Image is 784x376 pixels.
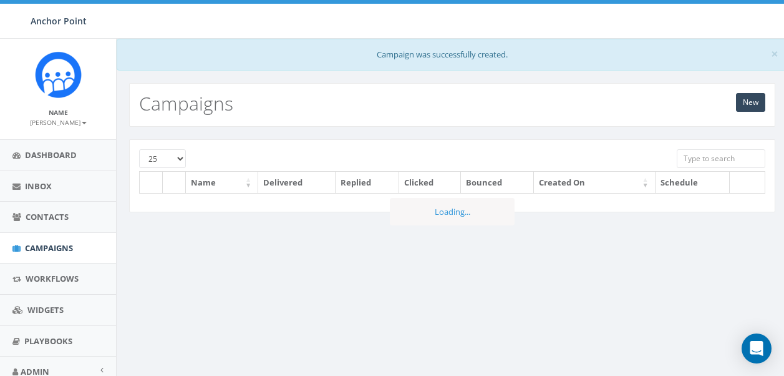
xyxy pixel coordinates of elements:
span: Anchor Point [31,15,87,27]
input: Type to search [677,149,765,168]
span: × [771,45,778,62]
button: Close [771,47,778,61]
span: Playbooks [24,335,72,347]
span: Campaigns [25,242,73,254]
span: Widgets [27,304,64,315]
span: Workflows [26,273,79,284]
th: Bounced [461,172,533,194]
th: Delivered [258,172,336,194]
th: Clicked [399,172,461,194]
th: Created On [534,172,656,194]
div: Loading... [390,198,515,226]
a: New [736,93,765,112]
a: [PERSON_NAME] [30,116,87,127]
small: Name [49,108,68,117]
th: Name [186,172,258,194]
span: Contacts [26,211,69,222]
img: Rally_platform_Icon_1.png [35,51,82,98]
span: Dashboard [25,149,77,161]
span: Inbox [25,181,52,192]
th: Replied [336,172,399,194]
th: Schedule [656,172,730,194]
small: [PERSON_NAME] [30,118,87,127]
div: Open Intercom Messenger [742,334,772,364]
h2: Campaigns [139,93,233,114]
